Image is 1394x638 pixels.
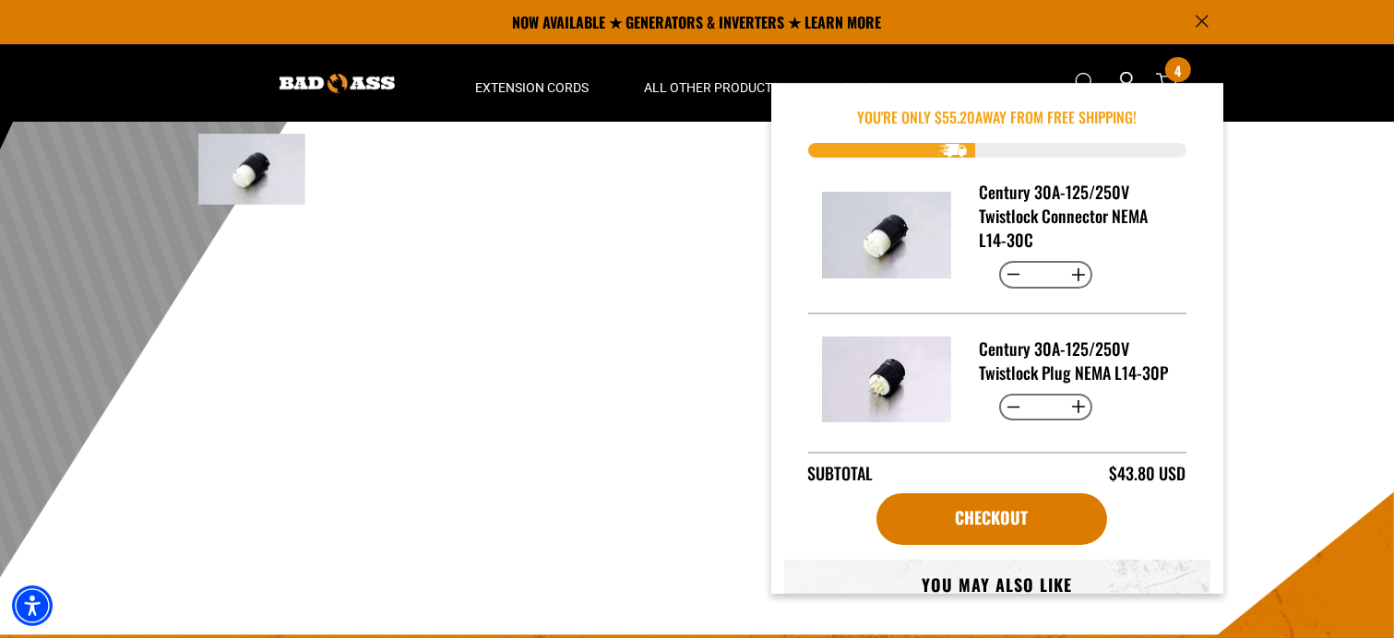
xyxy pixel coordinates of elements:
[979,337,1172,384] h3: Century 30A-125/250V Twistlock Plug NEMA L14-30P
[1110,461,1186,486] div: $43.80 USD
[876,493,1107,545] a: Checkout
[1071,68,1101,98] summary: Search
[617,44,808,122] summary: All Other Products
[808,106,1186,128] p: You're Only $ away from free shipping!
[645,79,780,96] span: All Other Products
[12,585,53,626] div: Accessibility Menu
[771,83,1223,594] div: Item added to your cart
[979,180,1172,252] h3: Century 30A-125/250V Twistlock Connector NEMA L14-30C
[942,106,975,128] span: 55.20
[1028,392,1064,423] input: Quantity for Century 30A-125/250V Twistlock Plug NEMA L14-30P
[822,337,952,423] img: Century 30A-125/250V Twistlock Plug NEMA L14-30P
[1028,259,1064,290] input: Quantity for Century 30A-125/250V Twistlock Connector NEMA L14-30C
[476,79,590,96] span: Extension Cords
[822,192,952,278] img: Century 30A-125/250V Twistlock Connector NEMA L14-30C
[814,574,1181,596] h3: You may also like
[1174,64,1181,77] span: 4
[808,44,919,122] summary: Apparel
[448,44,617,122] summary: Extension Cords
[280,74,395,93] img: Bad Ass Extension Cords
[1112,44,1141,122] a: Open this option
[836,79,891,96] span: Apparel
[808,461,874,486] div: Subtotal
